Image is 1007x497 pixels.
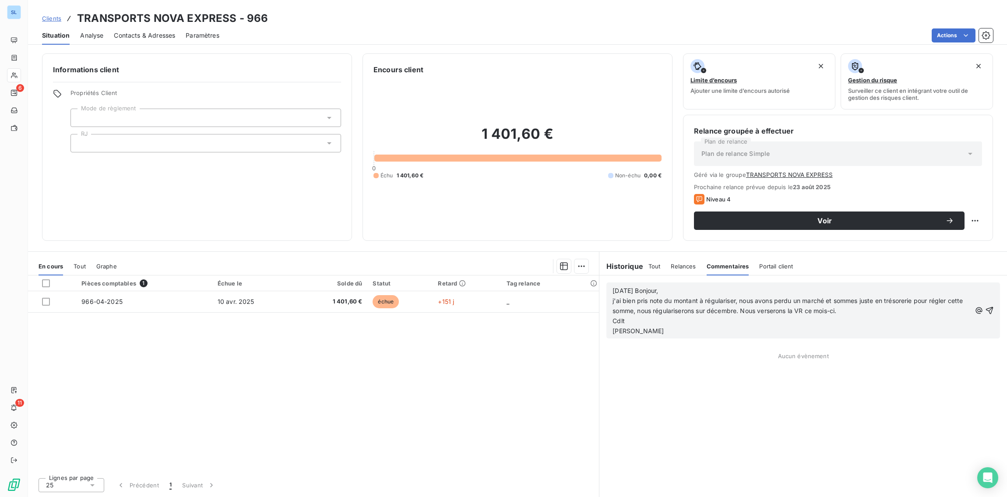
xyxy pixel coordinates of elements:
h2: 1 401,60 € [373,125,662,152]
div: Solde dû [302,280,363,287]
div: Statut [373,280,427,287]
span: 11 [15,399,24,407]
span: Tout [648,263,661,270]
span: Situation [42,31,70,40]
span: Relances [671,263,696,270]
a: Clients [42,14,61,23]
span: Non-échu [615,172,641,180]
span: Plan de relance Simple [701,149,770,158]
span: [DATE] Bonjour, [613,287,658,294]
span: 25 [46,481,53,490]
span: Portail client [759,263,793,270]
img: Logo LeanPay [7,478,21,492]
h6: Encours client [373,64,423,75]
span: 0 [372,165,376,172]
span: Contacts & Adresses [114,31,175,40]
span: Commentaires [707,263,749,270]
span: 10 avr. 2025 [218,298,254,305]
button: TRANSPORTS NOVA EXPRESS [746,171,833,178]
span: 1 [140,279,148,287]
span: _ [507,298,509,305]
span: Paramètres [186,31,219,40]
div: Open Intercom Messenger [977,467,998,488]
span: [PERSON_NAME] [613,327,664,335]
h6: Informations client [53,64,341,75]
div: SL [7,5,21,19]
span: Prochaine relance prévue depuis le [694,183,982,190]
span: 966-04-2025 [81,298,123,305]
span: Propriétés Client [70,89,341,102]
span: 1 401,60 € [302,297,363,306]
button: Gestion du risqueSurveiller ce client en intégrant votre outil de gestion des risques client. [841,53,993,109]
span: 1 401,60 € [397,172,424,180]
span: Gestion du risque [848,77,897,84]
span: Graphe [96,263,117,270]
input: Ajouter une valeur [78,139,85,147]
span: échue [373,295,399,308]
span: Analyse [80,31,103,40]
h3: TRANSPORTS NOVA EXPRESS - 966 [77,11,268,26]
h6: Historique [599,261,643,271]
span: Ajouter une limite d’encours autorisé [690,87,790,94]
input: Ajouter une valeur [78,114,85,122]
span: Aucun évènement [778,352,829,360]
div: Tag relance [507,280,594,287]
span: Voir [704,217,945,224]
span: Clients [42,15,61,22]
button: Précédent [111,476,164,494]
span: Limite d’encours [690,77,737,84]
span: Niveau 4 [706,196,731,203]
span: +151 j [438,298,454,305]
span: Surveiller ce client en intégrant votre outil de gestion des risques client. [848,87,986,101]
button: Actions [932,28,975,42]
span: En cours [39,263,63,270]
h6: Relance groupée à effectuer [694,126,982,136]
span: Échu [380,172,393,180]
button: 1 [164,476,177,494]
span: 6 [16,84,24,92]
span: Cdlt [613,317,625,324]
span: Géré via le groupe [694,171,982,178]
div: Échue le [218,280,291,287]
span: 0,00 € [644,172,662,180]
button: Suivant [177,476,221,494]
div: Retard [438,280,496,287]
button: Voir [694,211,965,230]
span: 1 [169,481,172,490]
span: Tout [74,263,86,270]
span: j'ai bien pris note du montant à régulariser, nous avons perdu un marché et sommes juste en tréso... [613,297,965,314]
span: 23 août 2025 [793,183,831,190]
button: Limite d’encoursAjouter une limite d’encours autorisé [683,53,835,109]
div: Pièces comptables [81,279,207,287]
